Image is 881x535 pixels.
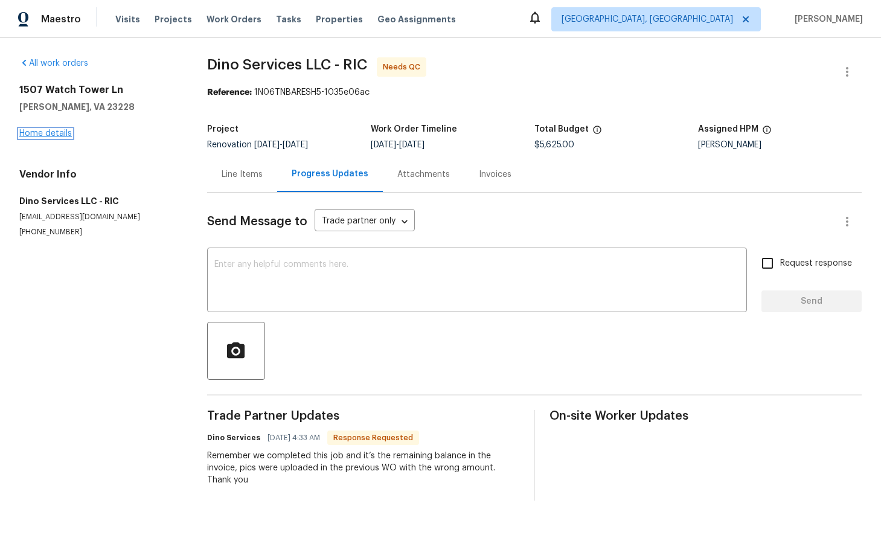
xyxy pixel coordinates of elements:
span: - [371,141,424,149]
span: The hpm assigned to this work order. [762,125,772,141]
span: $5,625.00 [534,141,574,149]
h5: Assigned HPM [698,125,758,133]
span: Projects [155,13,192,25]
div: 1N06TNBARESH5-1035e06ac [207,86,862,98]
h2: 1507 Watch Tower Ln [19,84,178,96]
div: Invoices [479,168,511,181]
span: Response Requested [328,432,418,444]
h5: Total Budget [534,125,589,133]
div: Line Items [222,168,263,181]
span: [DATE] [254,141,280,149]
span: Properties [316,13,363,25]
div: [PERSON_NAME] [698,141,862,149]
span: Renovation [207,141,308,149]
span: Work Orders [207,13,261,25]
span: Geo Assignments [377,13,456,25]
span: - [254,141,308,149]
span: [GEOGRAPHIC_DATA], [GEOGRAPHIC_DATA] [562,13,733,25]
div: Remember we completed this job and it’s the remaining balance in the invoice, pics were uploaded ... [207,450,519,486]
h5: Dino Services LLC - RIC [19,195,178,207]
div: Trade partner only [315,212,415,232]
span: [DATE] [371,141,396,149]
span: The total cost of line items that have been proposed by Opendoor. This sum includes line items th... [592,125,602,141]
span: [DATE] 4:33 AM [268,432,320,444]
span: [PERSON_NAME] [790,13,863,25]
span: [DATE] [283,141,308,149]
span: Maestro [41,13,81,25]
span: Visits [115,13,140,25]
h5: [PERSON_NAME], VA 23228 [19,101,178,113]
span: On-site Worker Updates [549,410,862,422]
div: Attachments [397,168,450,181]
h5: Work Order Timeline [371,125,457,133]
a: All work orders [19,59,88,68]
p: [EMAIL_ADDRESS][DOMAIN_NAME] [19,212,178,222]
span: Tasks [276,15,301,24]
a: Home details [19,129,72,138]
h5: Project [207,125,239,133]
span: Trade Partner Updates [207,410,519,422]
span: Needs QC [383,61,425,73]
span: Request response [780,257,852,270]
h6: Dino Services [207,432,260,444]
div: Progress Updates [292,168,368,180]
span: [DATE] [399,141,424,149]
p: [PHONE_NUMBER] [19,227,178,237]
b: Reference: [207,88,252,97]
h4: Vendor Info [19,168,178,181]
span: Dino Services LLC - RIC [207,57,367,72]
span: Send Message to [207,216,307,228]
